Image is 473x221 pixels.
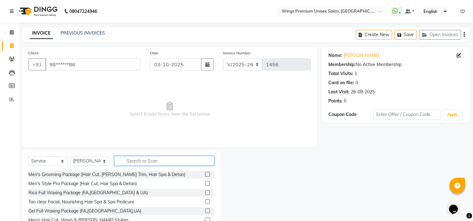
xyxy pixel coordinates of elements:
div: Points: [328,98,343,104]
div: 26-09-2025 [351,89,375,95]
div: Membership: [328,61,356,68]
input: Search or Scan [114,156,214,166]
div: 0 [355,80,358,86]
div: Coupon Code [328,111,373,118]
a: [PERSON_NAME] [344,52,379,59]
input: Search by Name/Mobile/Email/Code [45,58,141,70]
input: Enter Offer / Coupon Code [373,110,441,119]
div: Men's Grooming Package (Hair Cut, [PERSON_NAME] Trim, Hair Spa & Detan) [28,171,185,178]
button: +91 [28,58,46,70]
div: Last Visit: [328,89,349,95]
span: Select & add items from the list below [28,78,311,141]
div: Men's Style Pro Package (Hair Cut, Hair Spa & Detan) [28,180,137,187]
div: Rica Full Waxing Package (FA,[GEOGRAPHIC_DATA] & UA) [28,190,148,196]
label: Invoice Number [223,50,251,56]
a: PREVIOUS INVOICES [61,30,105,36]
label: Client [28,50,38,56]
img: logo [16,3,59,20]
div: Total Visits: [328,70,353,77]
button: Open Invoices [419,30,461,40]
div: No Active Membership [328,61,464,68]
iframe: chat widget [447,196,467,215]
b: 08047224946 [69,3,97,20]
div: Gel Full Waxing Package (FA,[GEOGRAPHIC_DATA],UA) [28,208,141,214]
button: Apply [444,110,462,119]
div: Tan clear Facial, Nourishing Hair Spa & Spa Pedicure [28,199,134,205]
button: Create New [356,30,392,40]
div: Name: [328,52,343,59]
div: Card on file: [328,80,354,86]
a: INVOICE [30,28,53,39]
div: 1 [355,70,357,77]
button: Save [395,30,417,40]
div: 0 [344,98,346,104]
label: Date [150,50,159,56]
